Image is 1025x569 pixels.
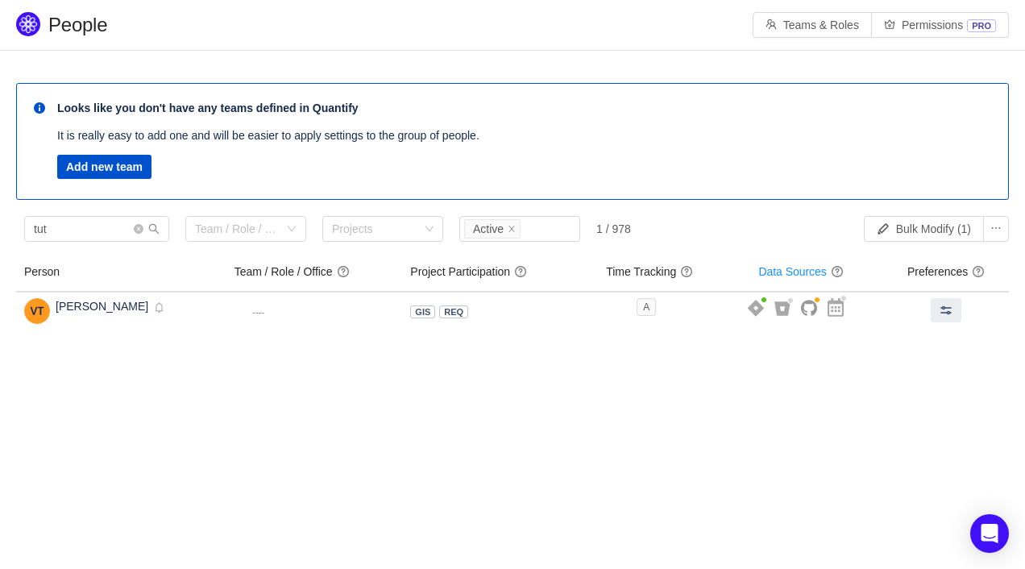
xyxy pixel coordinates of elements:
span: question [514,265,527,278]
h1: People [48,13,232,37]
div: Projects [332,221,419,237]
button: Add new team [57,155,151,179]
span: REQ [444,307,463,317]
span: Project Participation [410,265,527,278]
h4: Person [24,264,218,280]
span: A [637,298,656,316]
span: GIS [415,307,430,317]
span: question [831,265,844,278]
button: icon: crownPermissionsPRO [871,12,1009,38]
div: Team / Role / Office [195,221,279,237]
div: Active [473,220,504,238]
span: question [972,265,985,278]
span: Preferences [907,265,985,278]
i: icon: down [425,224,434,235]
a: Data Sources [758,265,826,278]
p: It is really easy to add one and will be easier to apply settings to the group of people. [57,127,992,143]
img: Quantify [16,12,40,36]
i: icon: search [148,223,160,235]
span: [PERSON_NAME] [56,300,148,313]
button: Bulk Modify (1) [864,216,984,242]
div: 1 / 978 [596,222,631,235]
strong: Looks like you don't have any teams defined in Quantify [57,102,359,114]
li: Active [464,219,521,239]
img: VT-6.png [24,298,50,324]
i: icon: close-circle [134,224,143,234]
h4: Team / Role / Office [234,264,395,280]
input: Search by name [24,216,169,242]
div: Open Intercom Messenger [970,514,1009,553]
i: icon: close [508,225,516,235]
button: icon: teamTeams & Roles [753,12,872,38]
span: question [337,265,350,278]
small: ---- [252,307,264,317]
i: icon: down [287,224,297,235]
h4: Time Tracking [588,264,711,280]
i: icon: bell [154,302,164,313]
button: icon: ellipsis [983,216,1009,242]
